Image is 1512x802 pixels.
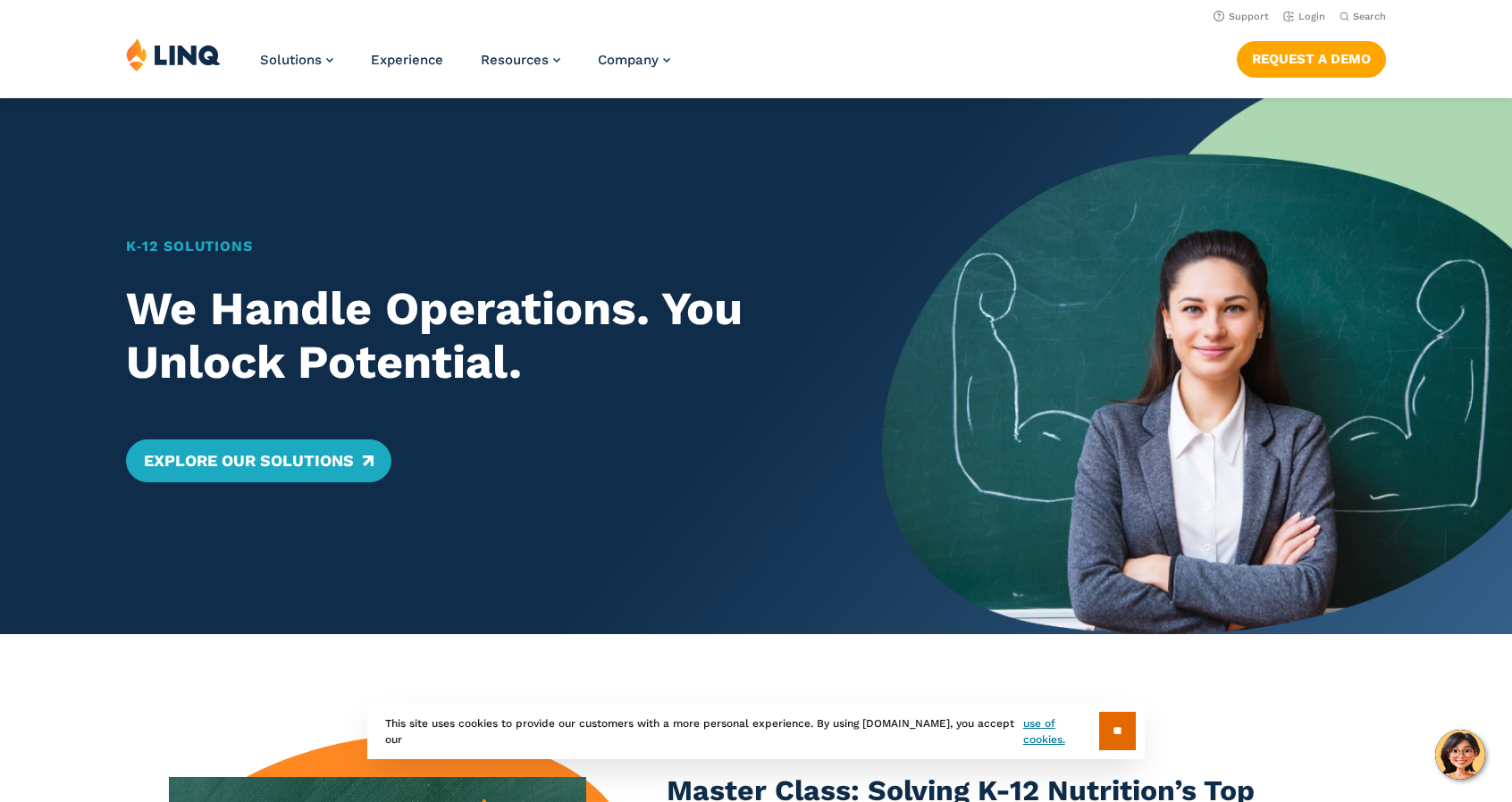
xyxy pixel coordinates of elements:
[126,439,391,482] a: Explore Our Solutions
[126,38,221,71] img: LINQ | K‑12 Software
[371,52,443,68] a: Experience
[1237,41,1386,77] a: Request a Demo
[1353,11,1386,22] span: Search
[1435,730,1485,780] button: Hello, have a question? Let’s chat.
[260,52,322,68] span: Solutions
[481,52,549,68] span: Resources
[367,703,1145,759] div: This site uses cookies to provide our customers with a more personal experience. By using [DOMAIN...
[1283,11,1325,22] a: Login
[1023,715,1099,748] a: use of cookies.
[260,38,670,96] nav: Primary Navigation
[126,236,820,257] h1: K‑12 Solutions
[882,98,1512,634] img: Home Banner
[126,282,820,389] h2: We Handle Operations. You Unlock Potential.
[598,52,659,68] span: Company
[1237,38,1386,77] nav: Button Navigation
[481,52,560,68] a: Resources
[598,52,670,68] a: Company
[1340,10,1386,23] button: Open Search Bar
[1214,11,1269,22] a: Support
[260,52,333,68] a: Solutions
